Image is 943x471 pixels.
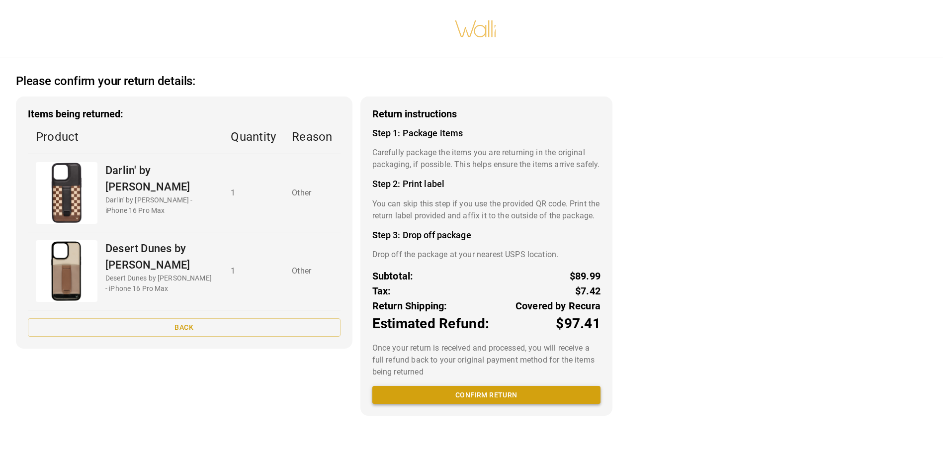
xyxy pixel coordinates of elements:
p: You can skip this step if you use the provided QR code. Print the return label provided and affix... [372,198,600,222]
h4: Step 3: Drop off package [372,230,600,241]
p: Return Shipping: [372,298,447,313]
p: Darlin' by [PERSON_NAME] - iPhone 16 Pro Max [105,195,215,216]
h4: Step 2: Print label [372,179,600,189]
p: Desert Dunes by [PERSON_NAME] [105,240,215,273]
p: Reason [292,128,332,146]
p: Drop off the package at your nearest USPS location. [372,249,600,261]
p: Product [36,128,215,146]
h4: Step 1: Package items [372,128,600,139]
button: Confirm return [372,386,600,404]
p: 1 [231,265,276,277]
img: walli-inc.myshopify.com [454,7,497,50]
p: Tax: [372,283,391,298]
p: Darlin' by [PERSON_NAME] [105,162,215,195]
h2: Please confirm your return details: [16,74,195,89]
h3: Items being returned: [28,108,341,120]
p: Desert Dunes by [PERSON_NAME] - iPhone 16 Pro Max [105,273,215,294]
p: $7.42 [575,283,600,298]
p: $89.99 [570,269,600,283]
p: Other [292,265,332,277]
p: Once your return is received and processed, you will receive a full refund back to your original ... [372,342,600,378]
p: $97.41 [556,313,600,334]
p: Carefully package the items you are returning in the original packaging, if possible. This helps ... [372,147,600,171]
p: Subtotal: [372,269,414,283]
p: Other [292,187,332,199]
p: Quantity [231,128,276,146]
p: Covered by Recura [515,298,600,313]
h3: Return instructions [372,108,600,120]
p: 1 [231,187,276,199]
button: Back [28,318,341,337]
p: Estimated Refund: [372,313,489,334]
